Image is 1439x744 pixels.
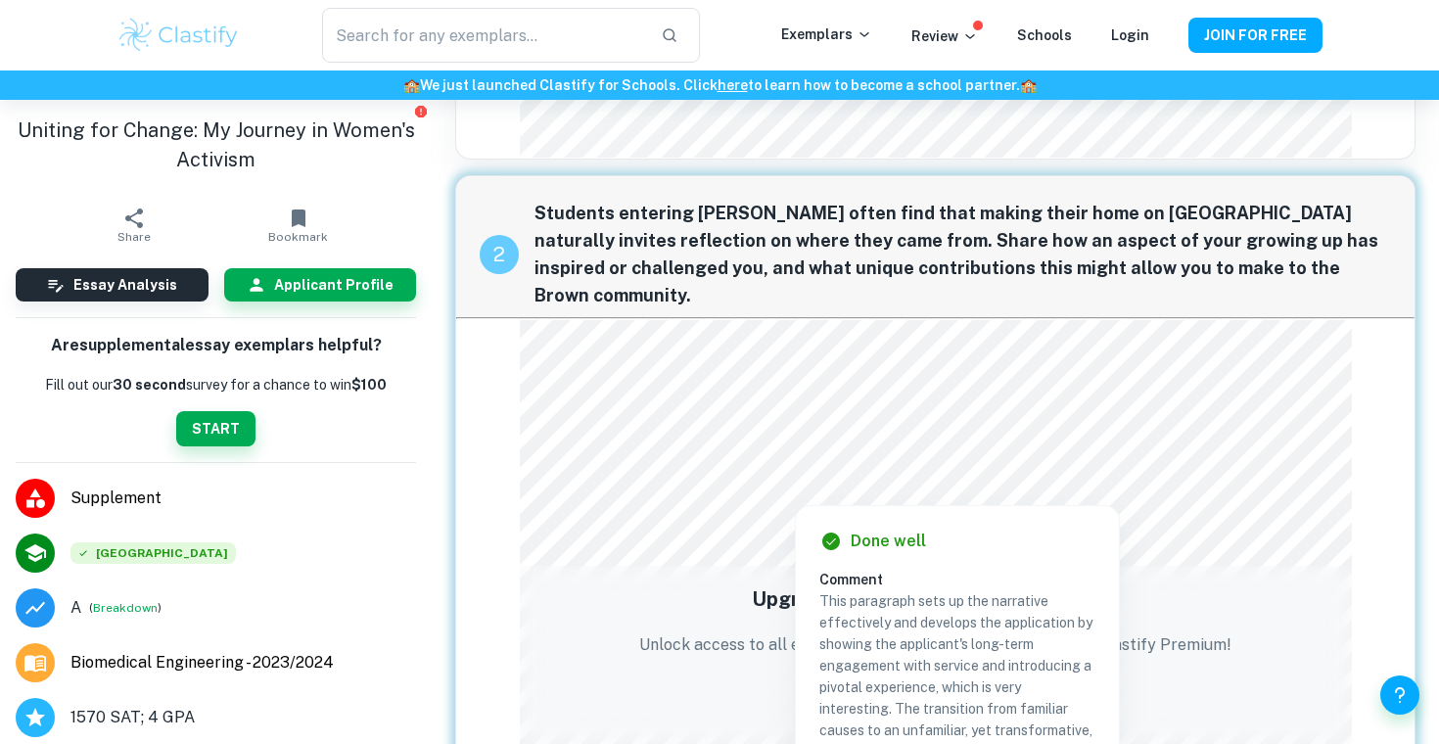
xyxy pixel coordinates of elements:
button: START [176,411,255,446]
p: Fill out our survey for a chance to win [45,374,387,395]
h1: Uniting for Change: My Journey in Women's Activism [16,116,416,174]
span: 🏫 [1020,77,1037,93]
h6: Comment [819,569,1095,590]
span: Share [117,230,151,244]
span: Bookmark [268,230,328,244]
b: 30 second [113,377,186,393]
span: Biomedical Engineering - 2023/2024 [70,651,334,674]
h6: Applicant Profile [274,274,394,296]
span: [GEOGRAPHIC_DATA] [70,542,236,564]
span: Supplement [70,487,416,510]
span: Students entering [PERSON_NAME] often find that making their home on [GEOGRAPHIC_DATA] naturally ... [534,200,1391,309]
button: Share [52,198,216,253]
span: ( ) [89,598,162,617]
input: Search for any exemplars... [322,8,645,63]
button: Help and Feedback [1380,675,1419,715]
div: Accepted: Brown University [70,542,236,564]
a: Major and Application Year [70,651,349,674]
h6: Essay Analysis [73,274,177,296]
h6: We just launched Clastify for Schools. Click to learn how to become a school partner. [4,74,1435,96]
p: Grade [70,596,81,620]
p: Review [911,25,978,47]
button: Essay Analysis [16,268,209,302]
button: JOIN FOR FREE [1188,18,1323,53]
h5: Upgrade to Premium to view this essay [639,584,1231,614]
div: recipe [480,235,519,274]
h6: Done well [851,530,926,553]
img: Clastify logo [116,16,241,55]
p: Unlock access to all exemplars, essay analyses and more with Clastify Premium! [639,633,1231,657]
span: 1570 SAT; 4 GPA [70,706,195,729]
strong: $100 [351,377,387,393]
p: Exemplars [781,23,872,45]
a: here [718,77,748,93]
h6: Are supplemental essay exemplars helpful? [51,334,382,358]
a: Schools [1017,27,1072,43]
a: Login [1111,27,1149,43]
span: 🏫 [403,77,420,93]
button: Breakdown [93,599,158,617]
button: Bookmark [216,198,381,253]
button: Report issue [413,104,428,118]
button: Applicant Profile [224,268,417,302]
